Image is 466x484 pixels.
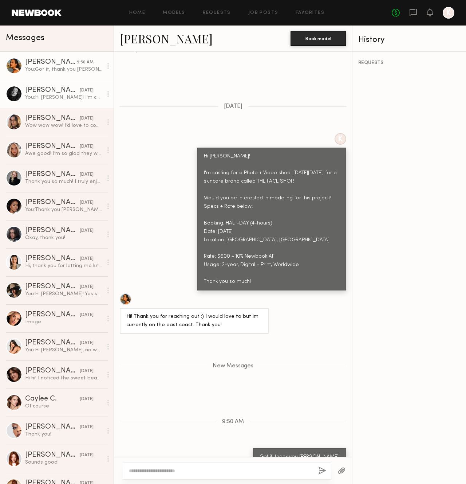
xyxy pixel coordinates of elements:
div: [PERSON_NAME] [25,423,80,431]
div: [DATE] [80,396,94,403]
div: [DATE] [80,452,94,459]
div: You: Thank you [PERSON_NAME], the brand & team loved working with you! [25,206,103,213]
a: Models [163,11,185,15]
span: 9:50 AM [222,419,244,425]
div: Thank you! [25,431,103,438]
div: [DATE] [80,227,94,234]
div: [PERSON_NAME] [25,59,77,66]
div: [PERSON_NAME] [25,283,80,290]
div: Hi! Thank you for reaching out :) I would love to but im currently on the east coast. Thank you! [126,313,262,329]
div: [DATE] [80,115,94,122]
div: Awe good! I’m so glad they were so sweet! Best wishes to you! thanks again! [25,150,103,157]
div: [DATE] [80,424,94,431]
div: REQUESTS [358,60,460,66]
div: [DATE] [80,368,94,375]
div: [PERSON_NAME] [25,311,80,319]
div: [DATE] [80,284,94,290]
div: Sounds good! [25,459,103,466]
div: Wow wow wow! I’d love to come in. Thank you so much! [25,122,103,129]
span: New Messages [213,363,253,369]
div: [DATE] [80,255,94,262]
div: You: Hi [PERSON_NAME]! Yes sorry, we have already cast our models for that day. But we will keep ... [25,290,103,297]
div: 9:50 AM [77,59,94,66]
a: [PERSON_NAME] [120,31,213,46]
div: [DATE] [80,171,94,178]
div: Thank you so much! I truly enjoyed the shoot and working with your team — everyone made the day f... [25,178,103,185]
div: [PERSON_NAME] [25,87,80,94]
div: [PERSON_NAME] [25,199,80,206]
div: [PERSON_NAME] [25,255,80,262]
span: [DATE] [224,104,242,110]
div: Image [25,319,103,325]
button: Book model [291,31,346,46]
div: [DATE] [80,312,94,319]
span: Messages [6,34,44,42]
div: You: Got it, thank you [PERSON_NAME]! [25,66,103,73]
div: [DATE] [80,199,94,206]
a: Home [129,11,146,15]
div: [PERSON_NAME] [25,339,80,347]
div: Hi, thank you for letting me know! I hope to work with you in the future. [25,262,103,269]
div: Hi [PERSON_NAME]! I'm casting for a Photo + Video shoot [DATE][DATE], for a skincare brand called... [204,152,340,286]
div: [PERSON_NAME] [25,115,80,122]
div: [DATE] [80,87,94,94]
div: Caylee C. [25,395,80,403]
div: [DATE] [80,143,94,150]
a: Book model [291,35,346,41]
div: [PERSON_NAME] [25,171,80,178]
div: [DATE] [80,340,94,347]
div: Hi hi! I noticed the sweet beauty photos are out. Would I be able to grab some of those finished ... [25,375,103,382]
a: Job Posts [248,11,279,15]
div: You: Hi [PERSON_NAME]! I'm casting for a Photo + Video shoot [DATE][DATE], for a skincare brand c... [25,94,103,101]
div: Of course [25,403,103,410]
a: K [443,7,454,19]
div: History [358,36,460,44]
div: You: Hi [PERSON_NAME], no worries thank you for the update! [25,347,103,354]
div: [PERSON_NAME] [25,452,80,459]
a: Requests [203,11,231,15]
div: [PERSON_NAME] [25,367,80,375]
a: Favorites [296,11,324,15]
div: [PERSON_NAME] [25,227,80,234]
div: Got it, thank you [PERSON_NAME]! [260,453,340,461]
div: [PERSON_NAME] [25,143,80,150]
div: Okay, thank you! [25,234,103,241]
